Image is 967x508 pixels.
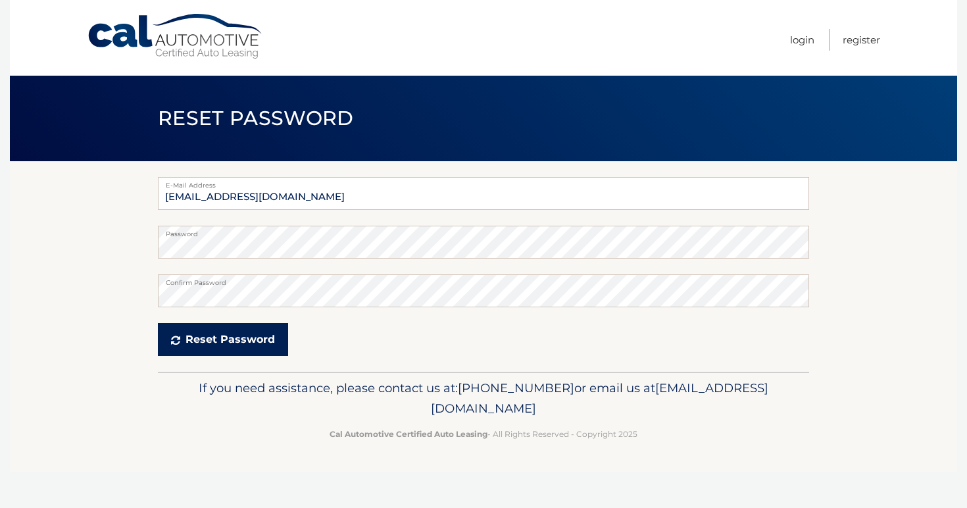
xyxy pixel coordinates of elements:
strong: Cal Automotive Certified Auto Leasing [330,429,487,439]
label: Confirm Password [158,274,809,285]
a: Login [790,29,814,51]
span: [PHONE_NUMBER] [458,380,574,395]
p: If you need assistance, please contact us at: or email us at [166,378,801,420]
button: Reset Password [158,323,288,356]
label: Password [158,226,809,236]
p: - All Rights Reserved - Copyright 2025 [166,427,801,441]
input: E-mail Address [158,177,809,210]
a: Register [843,29,880,51]
a: Cal Automotive [87,13,264,60]
span: Reset Password [158,106,353,130]
label: E-Mail Address [158,177,809,188]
